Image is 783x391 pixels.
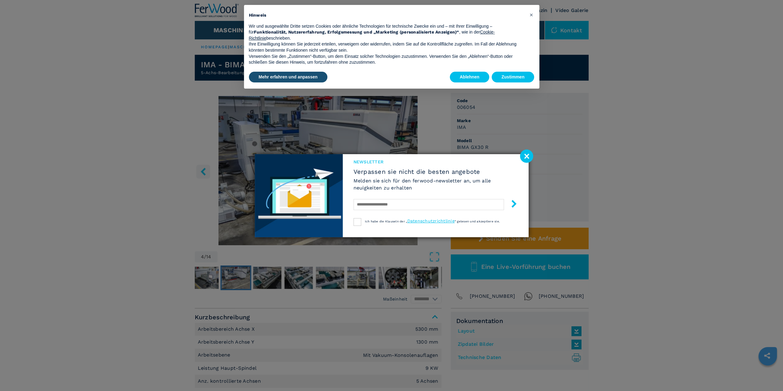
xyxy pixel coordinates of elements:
p: Wir und ausgewählte Dritte setzen Cookies oder ähnliche Technologien für technische Zwecke ein un... [249,23,525,42]
p: Verwenden Sie den „Zustimmen“-Button, um dem Einsatz solcher Technologien zuzustimmen. Verwenden ... [249,54,525,66]
button: Ablehnen [450,72,489,83]
strong: Funktionalität, Nutzererfahrung, Erfolgsmessung und „Marketing (personalisierte Anzeigen)“ [254,30,459,34]
span: × [529,11,533,18]
button: submit-button [504,197,518,212]
span: Verpassen sie nicht die besten angebote [354,168,518,175]
span: “ gelesen und akzeptiere sie. [455,220,500,223]
a: Cookie-Richtlinie [249,30,495,41]
p: Ihre Einwilligung können Sie jederzeit erteilen, verweigern oder widerrufen, indem Sie auf die Ko... [249,41,525,53]
a: Datenschutzrichtlinie [407,218,454,223]
button: Schließen Sie diesen Hinweis [526,10,536,20]
button: Mehr erfahren und anpassen [249,72,327,83]
h2: Hinweis [249,12,525,18]
span: Newsletter [354,159,518,165]
img: Newsletter image [255,154,343,237]
button: Zustimmen [492,72,534,83]
h6: Melden sie sich für den ferwood-newsletter an, um alle neuigkeiten zu erhalten [354,177,518,191]
span: Ich habe die Klauseln der „ [365,220,407,223]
